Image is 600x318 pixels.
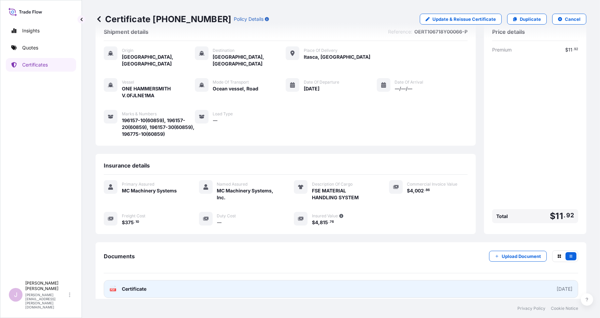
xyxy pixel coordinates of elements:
[111,289,115,291] text: PDF
[420,14,502,25] a: Update & Reissue Certificate
[96,14,231,25] p: Certificate [PHONE_NUMBER]
[551,306,578,311] a: Cookie Notice
[318,220,320,225] span: ,
[552,14,586,25] button: Cancel
[502,253,541,260] p: Upload Document
[122,182,154,187] span: Primary Assured
[217,187,278,201] span: MC Machinery Systems, Inc.
[122,117,195,138] span: 196157-10(60859), 196157-20(60859), 196157-30(60859), 196775-10(60859)
[22,27,40,34] p: Insights
[122,85,195,99] span: ONE HAMMERSMITH V.0FJLNE1MA
[14,291,17,298] span: J
[122,79,134,85] span: Vessel
[304,79,339,85] span: Date of Departure
[122,48,133,53] span: Origin
[217,182,248,187] span: Named Assured
[312,182,353,187] span: Description Of Cargo
[122,213,145,219] span: Freight Cost
[25,293,68,309] p: [PERSON_NAME][EMAIL_ADDRESS][PERSON_NAME][DOMAIN_NAME]
[104,162,150,169] span: Insurance details
[574,48,578,50] span: 92
[125,220,134,225] span: 375
[122,220,125,225] span: $
[312,187,373,201] span: FSE MATERIAL HANDLING SYSTEM
[213,117,218,124] span: —
[573,48,574,50] span: .
[407,182,458,187] span: Commercial Invoice Value
[122,111,157,117] span: Marks & Numbers
[564,213,566,217] span: .
[6,41,76,55] a: Quotes
[122,286,146,292] span: Certificate
[312,220,315,225] span: $
[134,221,135,223] span: .
[520,16,541,23] p: Duplicate
[517,306,545,311] a: Privacy Policy
[213,54,286,67] span: [GEOGRAPHIC_DATA], [GEOGRAPHIC_DATA]
[104,280,578,298] a: PDFCertificate[DATE]
[489,251,547,262] button: Upload Document
[330,221,334,223] span: 76
[432,16,496,23] p: Update & Reissue Certificate
[213,48,235,53] span: Destination
[122,54,195,67] span: [GEOGRAPHIC_DATA], [GEOGRAPHIC_DATA]
[413,188,415,193] span: ,
[565,16,581,23] p: Cancel
[424,189,425,191] span: .
[213,79,249,85] span: Mode of Transport
[22,44,38,51] p: Quotes
[328,221,329,223] span: .
[557,286,572,292] div: [DATE]
[410,188,413,193] span: 4
[304,48,338,53] span: Place of Delivery
[407,188,410,193] span: $
[395,79,424,85] span: Date of Arrival
[567,213,574,217] span: 92
[315,220,318,225] span: 4
[213,85,259,92] span: Ocean vessel, Road
[312,213,338,219] span: Insured Value
[135,221,139,223] span: 10
[565,47,568,52] span: $
[6,24,76,38] a: Insights
[213,111,233,117] span: Load Type
[492,46,512,53] span: Premium
[217,219,222,226] span: —
[217,213,236,219] span: Duty Cost
[304,85,319,92] span: [DATE]
[122,187,177,194] span: MC Machinery Systems
[395,85,413,92] span: —/—/—
[320,220,328,225] span: 815
[22,61,48,68] p: Certificates
[426,189,430,191] span: 86
[415,188,424,193] span: 002
[496,213,508,220] span: Total
[555,212,563,220] span: 11
[6,58,76,72] a: Certificates
[507,14,547,25] a: Duplicate
[25,280,68,291] p: [PERSON_NAME] [PERSON_NAME]
[304,54,370,60] span: Itasca, [GEOGRAPHIC_DATA]
[234,16,263,23] p: Policy Details
[550,212,555,220] span: $
[104,253,135,260] span: Documents
[568,47,572,52] span: 11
